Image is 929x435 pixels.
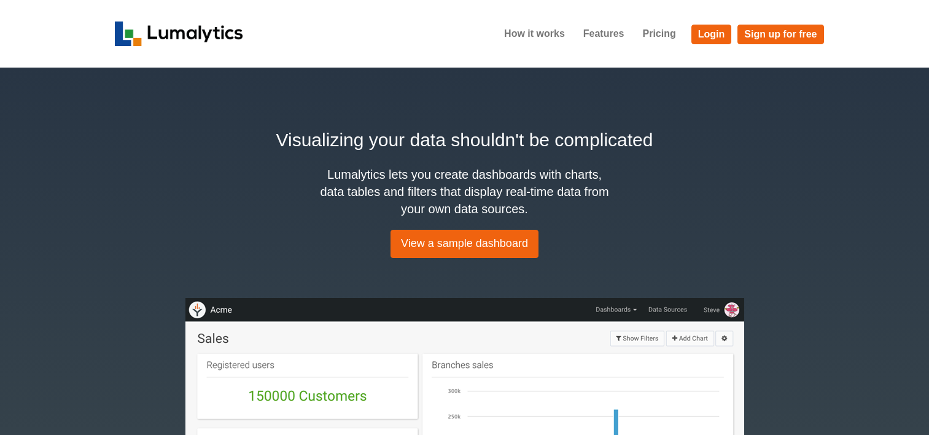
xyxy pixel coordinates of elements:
a: Login [691,25,732,44]
h4: Lumalytics lets you create dashboards with charts, data tables and filters that display real-time... [317,166,612,217]
a: Sign up for free [737,25,823,44]
a: Features [574,18,634,49]
a: How it works [495,18,574,49]
img: logo_v2-f34f87db3d4d9f5311d6c47995059ad6168825a3e1eb260e01c8041e89355404.png [115,22,243,46]
a: View a sample dashboard [391,230,538,258]
h2: Visualizing your data shouldn't be complicated [115,126,815,154]
a: Pricing [633,18,685,49]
